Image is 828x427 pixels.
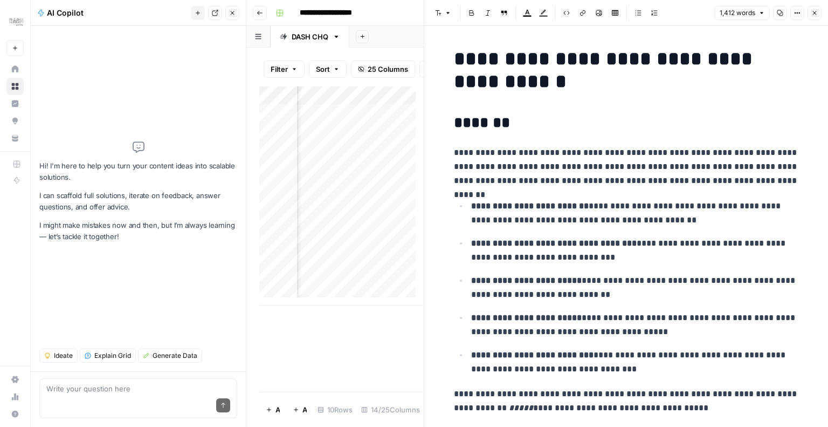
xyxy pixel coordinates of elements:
[715,6,770,20] button: 1,412 words
[6,405,24,423] button: Help + Support
[292,31,328,42] div: DASH CHQ
[302,404,307,415] span: Add 10 Rows
[80,349,136,363] button: Explain Grid
[6,9,24,36] button: Workspace: Dash
[271,26,349,48] a: DASH CHQ
[6,12,26,32] img: Dash Logo
[39,349,78,363] button: Ideate
[6,60,24,78] a: Home
[6,112,24,130] a: Opportunities
[94,351,131,361] span: Explain Grid
[275,404,280,415] span: Add Row
[316,64,330,74] span: Sort
[6,130,24,147] a: Your Data
[271,64,288,74] span: Filter
[264,60,305,78] button: Filter
[720,8,755,18] span: 1,412 words
[357,401,424,418] div: 14/25 Columns
[6,78,24,95] a: Browse
[39,160,237,183] p: Hi! I'm here to help you turn your content ideas into scalable solutions.
[313,401,357,418] div: 10 Rows
[138,349,202,363] button: Generate Data
[39,190,237,213] p: I can scaffold full solutions, iterate on feedback, answer questions, and offer advice.
[259,401,286,418] button: Add Row
[6,371,24,388] a: Settings
[309,60,347,78] button: Sort
[6,95,24,112] a: Insights
[153,351,197,361] span: Generate Data
[37,8,188,18] div: AI Copilot
[286,401,313,418] button: Add 10 Rows
[54,351,73,361] span: Ideate
[39,220,237,242] p: I might make mistakes now and then, but I’m always learning — let’s tackle it together!
[351,60,415,78] button: 25 Columns
[6,388,24,405] a: Usage
[368,64,408,74] span: 25 Columns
